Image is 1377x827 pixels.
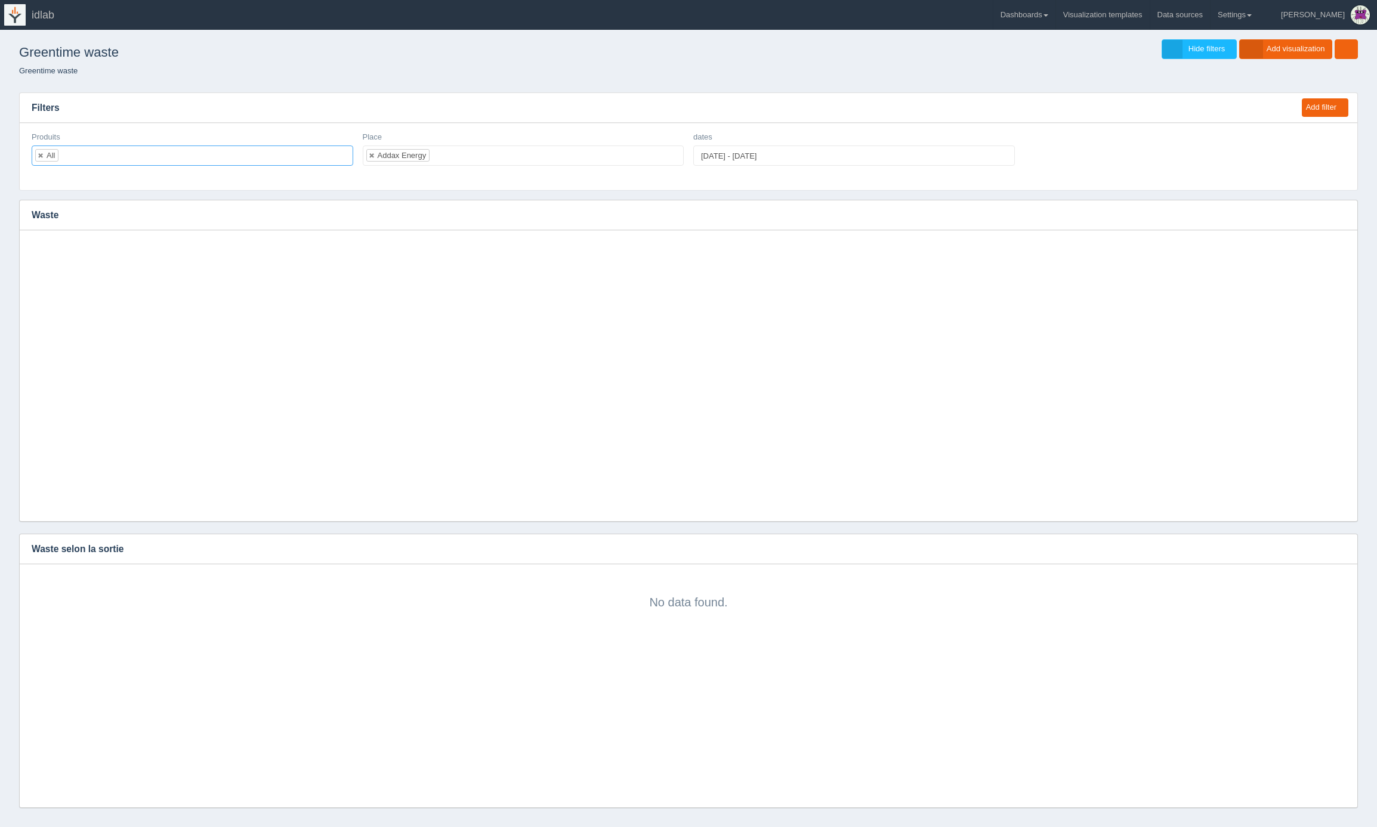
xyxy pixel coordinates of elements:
li: Greentime waste [19,66,78,77]
div: Addax Energy [378,151,427,159]
h1: Greentime waste [19,39,688,66]
h3: Waste [20,200,1339,230]
span: Hide filters [1188,44,1225,53]
div: No data found. [32,576,1345,611]
div: All [47,151,55,159]
h3: Filters [20,93,1290,123]
div: [PERSON_NAME] [1281,3,1345,27]
h3: Waste selon la sortie [20,534,1339,564]
a: Add visualization [1239,39,1333,59]
img: logo-icon-white-65218e21b3e149ebeb43c0d521b2b0920224ca4d96276e4423216f8668933697.png [4,4,26,26]
button: Add filter [1302,98,1348,117]
label: dates [693,132,712,143]
img: Profile Picture [1351,5,1370,24]
label: Produits [32,132,60,143]
label: Place [363,132,382,143]
a: Hide filters [1162,39,1237,59]
span: idlab [32,9,54,21]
